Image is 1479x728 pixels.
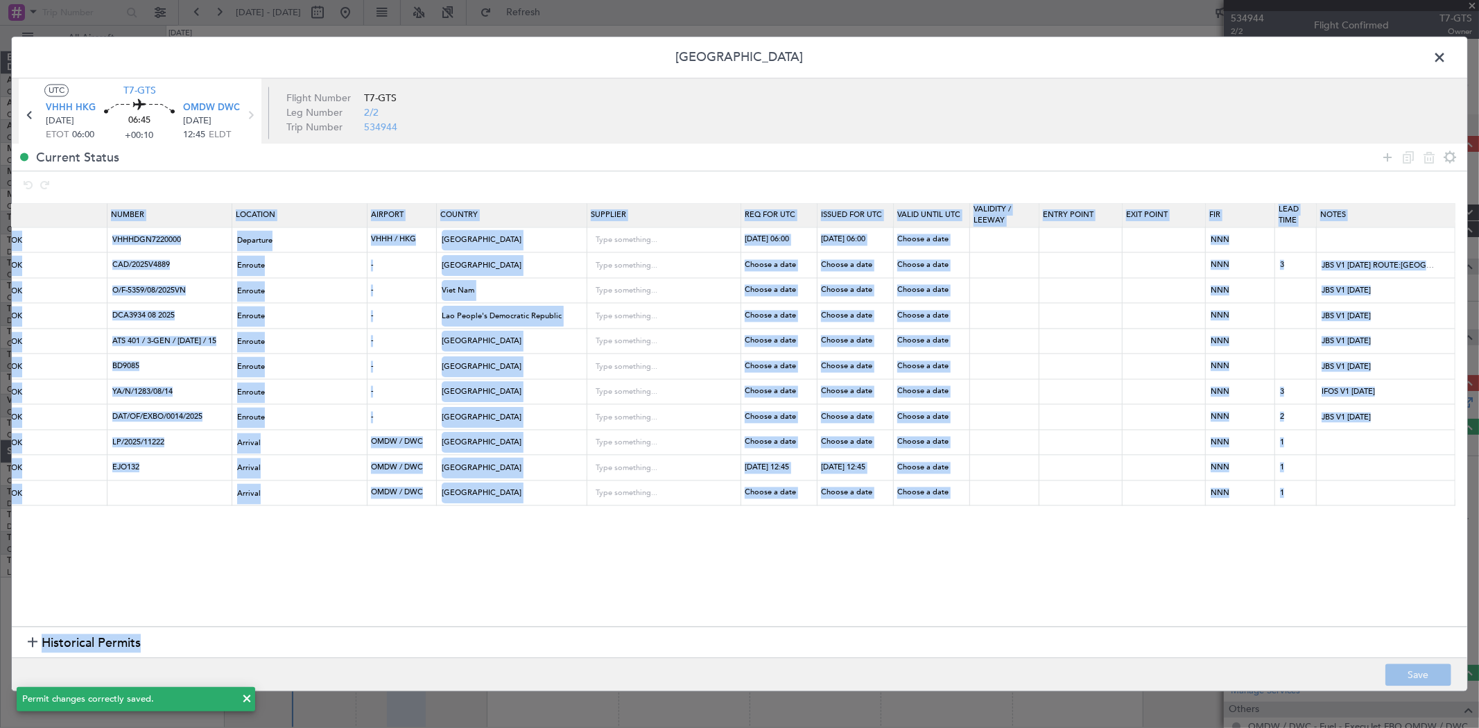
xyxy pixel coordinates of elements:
[1209,234,1274,245] input: NNN
[1209,335,1274,347] input: NNN
[1209,361,1274,372] input: NNN
[1320,210,1346,220] span: Notes
[1209,310,1274,322] input: NNN
[1209,411,1274,423] input: NNN
[1209,487,1274,499] input: NNN
[1209,385,1274,397] input: NNN
[1209,436,1274,448] input: NNN
[22,693,234,707] div: Permit changes correctly saved.
[1279,204,1299,226] span: Lead Time
[12,37,1467,79] header: [GEOGRAPHIC_DATA]
[1209,259,1274,271] input: NNN
[1209,284,1274,296] input: NNN
[1209,462,1274,474] input: NNN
